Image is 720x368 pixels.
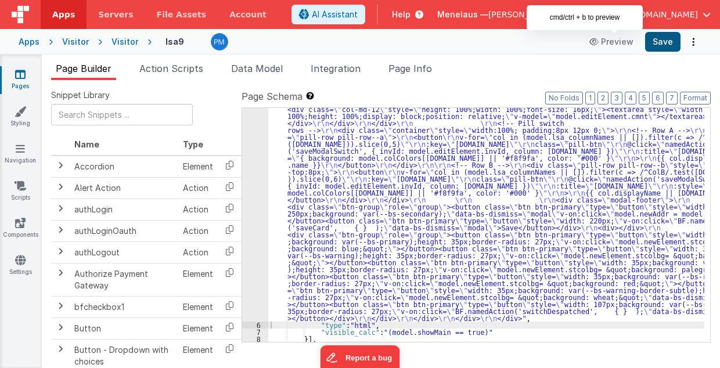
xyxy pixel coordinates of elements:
button: Options [685,34,701,50]
span: Name [74,139,99,149]
td: Action [178,177,218,199]
input: Search Snippets ... [51,104,193,125]
button: 5 [639,92,650,104]
td: Button [70,318,178,339]
span: File Assets [157,9,207,20]
span: AI Assistant [312,9,358,20]
div: Visitor [111,36,138,48]
span: Snippet Library [51,89,110,101]
button: Save [645,32,681,52]
span: Page Schema [242,89,303,103]
td: Accordion [70,156,178,178]
span: Page Builder [56,63,111,74]
div: Visitor [62,36,89,48]
td: Action [178,241,218,263]
button: 6 [652,92,664,104]
h4: lsa9 [165,37,184,46]
span: Action Scripts [139,63,203,74]
button: 2 [597,92,609,104]
span: [PERSON_NAME][EMAIL_ADDRESS][DOMAIN_NAME] [488,9,698,20]
button: Format [680,92,711,104]
div: 7 [242,329,268,335]
td: authLoginOauth [70,220,178,241]
td: bfcheckbox1 [70,296,178,318]
img: a12ed5ba5769bda9d2665f51d2850528 [211,34,228,50]
div: cmd/ctrl + b to preview [527,5,643,30]
td: Element [178,156,218,178]
div: 8 [242,335,268,342]
td: Element [178,263,218,296]
div: Apps [19,36,39,48]
td: Authorize Payment Gateway [70,263,178,296]
span: Servers [98,9,133,20]
button: 3 [611,92,622,104]
td: authLogin [70,199,178,220]
button: Menelaus — [PERSON_NAME][EMAIL_ADDRESS][DOMAIN_NAME] [437,9,711,20]
button: 4 [625,92,636,104]
span: Page Info [388,63,432,74]
td: authLogout [70,241,178,263]
button: No Folds [545,92,583,104]
span: Menelaus — [437,9,488,20]
span: Data Model [231,63,283,74]
span: Type [183,139,203,149]
td: Element [178,318,218,339]
span: Apps [52,9,75,20]
span: Integration [311,63,361,74]
button: Preview [582,33,640,51]
div: 6 [242,322,268,329]
span: Help [392,9,411,20]
td: Action [178,199,218,220]
button: AI Assistant [291,5,365,24]
td: Element [178,296,218,318]
td: Action [178,220,218,241]
td: Alert Action [70,177,178,199]
button: 7 [666,92,678,104]
button: 1 [585,92,595,104]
